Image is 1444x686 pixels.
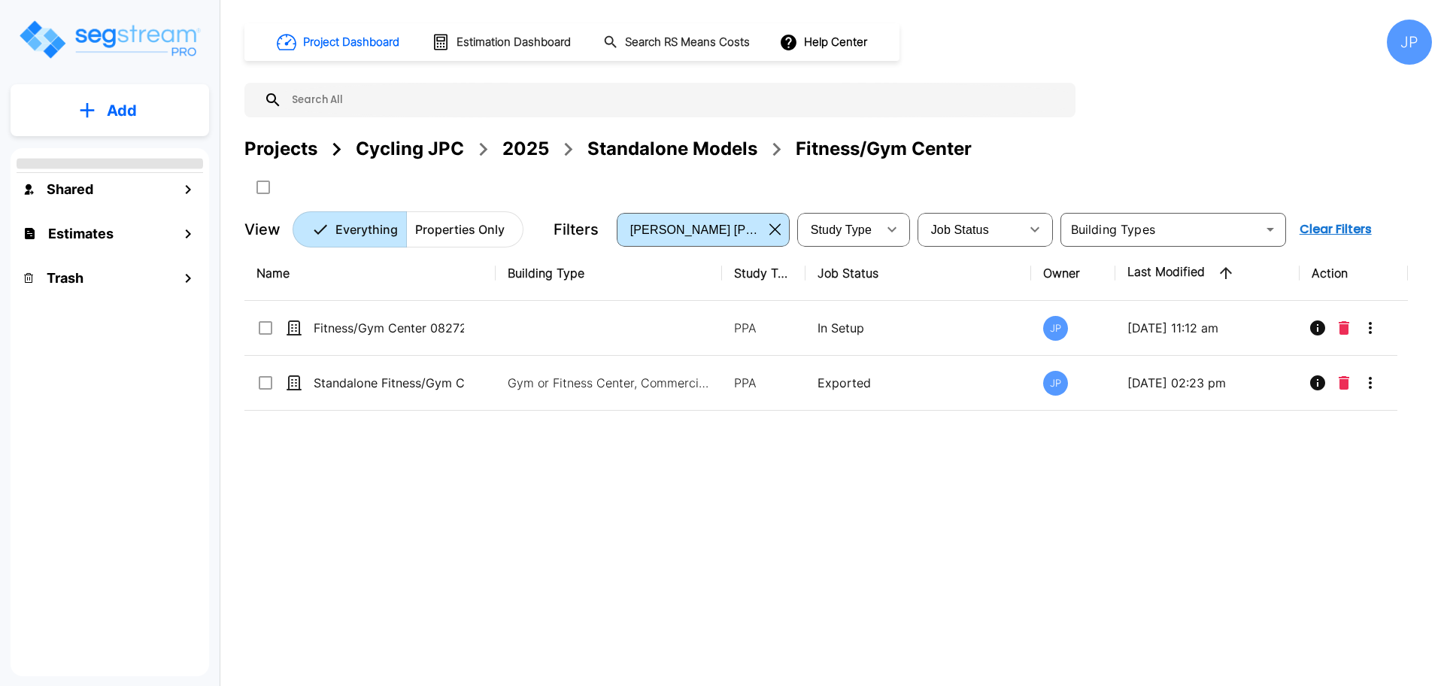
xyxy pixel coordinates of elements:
[293,211,523,247] div: Platform
[818,319,1020,337] p: In Setup
[796,135,972,162] div: Fitness/Gym Center
[248,172,278,202] button: SelectAll
[554,218,599,241] p: Filters
[293,211,407,247] button: Everything
[811,223,872,236] span: Study Type
[1333,368,1355,398] button: Delete
[17,18,202,61] img: Logo
[314,319,464,337] p: Fitness/Gym Center 082725
[1294,214,1378,244] button: Clear Filters
[356,135,464,162] div: Cycling JPC
[47,268,83,288] h1: Trash
[457,34,571,51] h1: Estimation Dashboard
[244,218,281,241] p: View
[800,208,877,250] div: Select
[620,208,763,250] div: Select
[1355,313,1385,343] button: More-Options
[107,99,137,122] p: Add
[244,246,496,301] th: Name
[244,135,317,162] div: Projects
[426,26,579,58] button: Estimation Dashboard
[271,26,408,59] button: Project Dashboard
[1065,219,1257,240] input: Building Types
[508,374,711,392] p: Gym or Fitness Center, Commercial Property Site
[722,246,805,301] th: Study Type
[1303,313,1333,343] button: Info
[921,208,1020,250] div: Select
[415,220,505,238] p: Properties Only
[734,374,793,392] p: PPA
[496,246,722,301] th: Building Type
[1260,219,1281,240] button: Open
[1333,313,1355,343] button: Delete
[734,319,793,337] p: PPA
[1127,319,1288,337] p: [DATE] 11:12 am
[1031,246,1115,301] th: Owner
[502,135,549,162] div: 2025
[1355,368,1385,398] button: More-Options
[597,28,758,57] button: Search RS Means Costs
[314,374,464,392] p: Standalone Fitness/Gym Center 04282025
[47,179,93,199] h1: Shared
[1303,368,1333,398] button: Info
[776,28,873,56] button: Help Center
[805,246,1032,301] th: Job Status
[931,223,989,236] span: Job Status
[1127,374,1288,392] p: [DATE] 02:23 pm
[625,34,750,51] h1: Search RS Means Costs
[335,220,398,238] p: Everything
[1043,371,1068,396] div: JP
[1115,246,1300,301] th: Last Modified
[11,89,209,132] button: Add
[48,223,114,244] h1: Estimates
[282,83,1068,117] input: Search All
[1387,20,1432,65] div: JP
[587,135,757,162] div: Standalone Models
[1043,316,1068,341] div: JP
[406,211,523,247] button: Properties Only
[303,34,399,51] h1: Project Dashboard
[818,374,1020,392] p: Exported
[1300,246,1409,301] th: Action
